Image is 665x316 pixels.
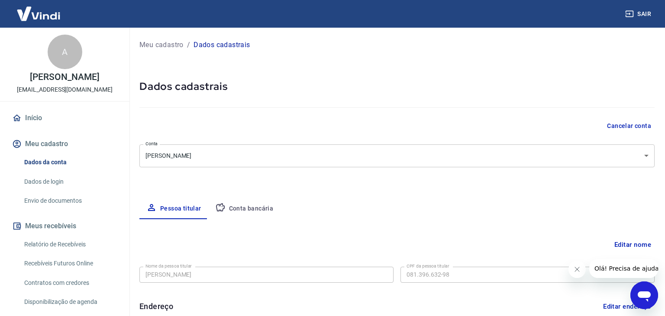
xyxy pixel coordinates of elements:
[589,259,658,278] iframe: Mensagem da empresa
[21,173,119,191] a: Dados de login
[623,6,655,22] button: Sair
[21,153,119,171] a: Dados da conta
[187,40,190,50] p: /
[139,300,173,312] h6: Endereço
[145,140,158,147] label: Conta
[208,198,281,219] button: Conta bancária
[611,236,655,253] button: Editar nome
[139,80,655,93] h5: Dados cadastrais
[48,35,82,69] div: A
[21,274,119,292] a: Contratos com credores
[139,198,208,219] button: Pessoa titular
[10,217,119,236] button: Meus recebíveis
[407,263,449,269] label: CPF da pessoa titular
[5,6,73,13] span: Olá! Precisa de ajuda?
[10,0,67,27] img: Vindi
[139,40,184,50] a: Meu cadastro
[630,281,658,309] iframe: Botão para abrir a janela de mensagens
[21,293,119,311] a: Disponibilização de agenda
[194,40,250,50] p: Dados cadastrais
[604,118,655,134] button: Cancelar conta
[568,261,586,278] iframe: Fechar mensagem
[145,263,192,269] label: Nome da pessoa titular
[10,109,119,128] a: Início
[10,134,119,153] button: Meu cadastro
[600,298,655,315] button: Editar endereço
[139,144,655,167] div: [PERSON_NAME]
[17,85,113,94] p: [EMAIL_ADDRESS][DOMAIN_NAME]
[21,192,119,210] a: Envio de documentos
[21,236,119,253] a: Relatório de Recebíveis
[30,73,99,82] p: [PERSON_NAME]
[21,255,119,272] a: Recebíveis Futuros Online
